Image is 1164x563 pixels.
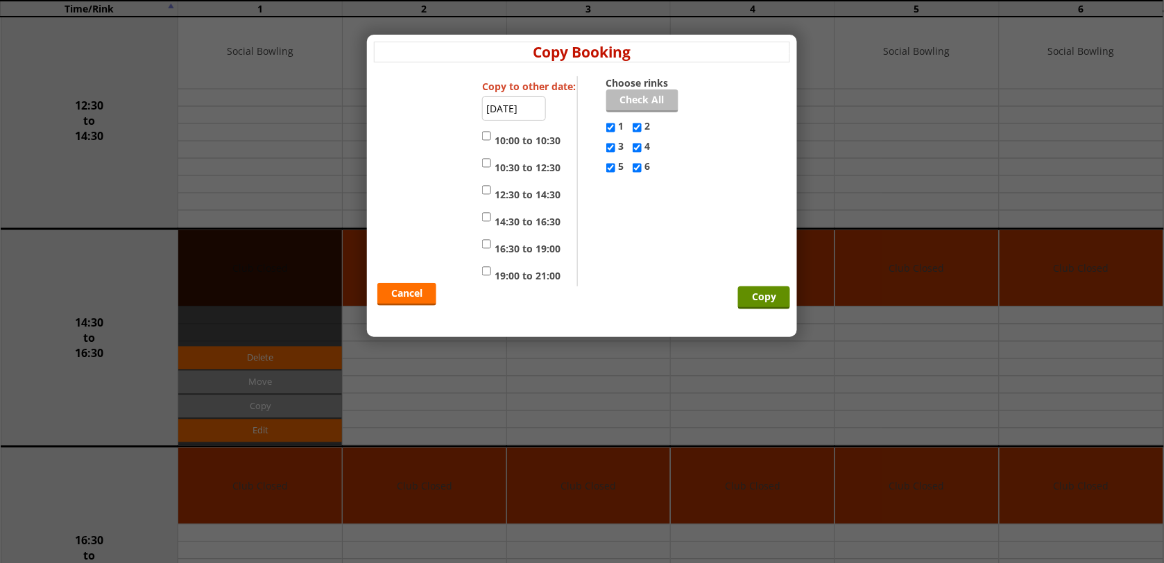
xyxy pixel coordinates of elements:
[482,182,491,198] input: 12:30 to 14:30
[482,182,560,202] label: 12:30 to 14:30
[377,283,436,306] a: Cancel
[482,263,560,283] label: 19:00 to 21:00
[633,119,659,139] label: 2
[482,236,560,256] label: 16:30 to 19:00
[482,155,560,175] label: 10:30 to 12:30
[482,263,491,279] input: 19:00 to 21:00
[482,96,546,121] input: Select date...
[606,139,615,156] input: 3
[606,159,615,176] input: 5
[782,39,790,58] a: x
[606,119,633,139] label: 1
[738,286,790,309] input: Copy
[633,119,642,136] input: 2
[633,159,659,180] label: 6
[633,159,642,176] input: 6
[606,159,633,180] label: 5
[374,42,790,62] h4: Copy Booking
[633,139,659,159] label: 4
[482,209,560,229] label: 14:30 to 16:30
[482,80,576,93] label: Copy to other date:
[482,128,491,144] input: 10:00 to 10:30
[606,119,615,136] input: 1
[482,209,491,225] input: 14:30 to 16:30
[482,236,491,252] input: 16:30 to 19:00
[606,89,678,112] a: Check All
[482,155,491,171] input: 10:30 to 12:30
[606,139,633,159] label: 3
[606,76,682,89] label: Choose rinks
[482,128,560,148] label: 10:00 to 10:30
[633,139,642,156] input: 4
